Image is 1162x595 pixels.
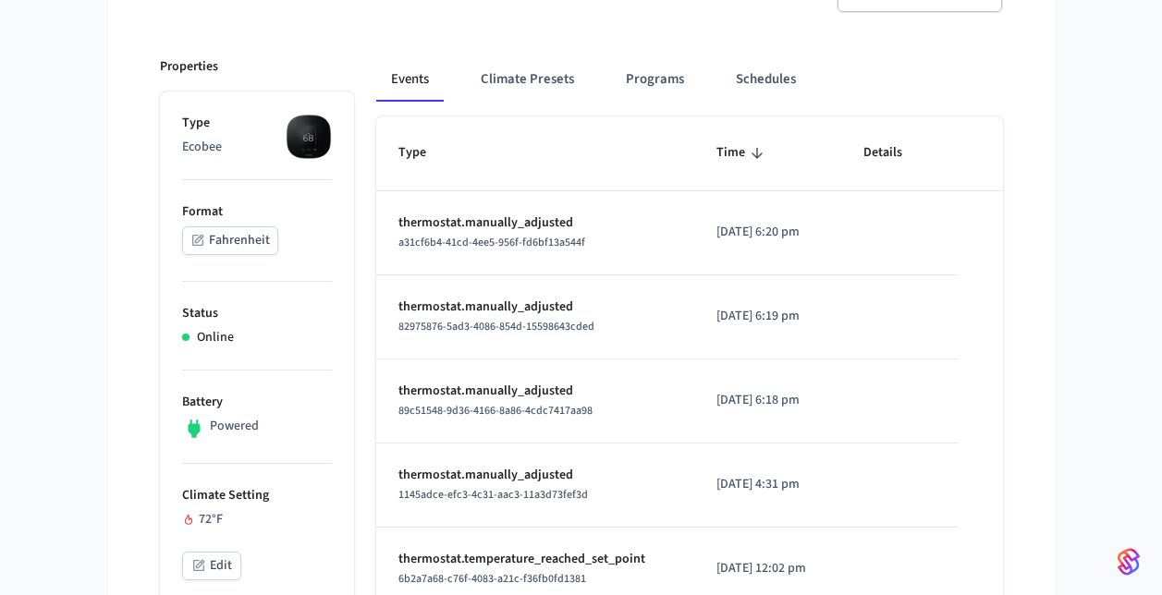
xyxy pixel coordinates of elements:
span: 6b2a7a68-c76f-4083-a21c-f36fb0fd1381 [398,571,586,587]
p: Powered [210,417,259,436]
p: thermostat.manually_adjusted [398,382,673,401]
button: Programs [611,57,699,102]
div: 72 °F [182,510,332,529]
p: thermostat.manually_adjusted [398,466,673,485]
p: Properties [160,57,218,77]
span: Time [716,139,769,167]
span: Details [863,139,926,167]
span: 82975876-5ad3-4086-854d-15598643cded [398,319,594,334]
p: Climate Setting [182,486,332,505]
p: thermostat.manually_adjusted [398,213,673,233]
p: [DATE] 6:18 pm [716,391,819,410]
p: Ecobee [182,138,332,157]
p: Status [182,304,332,323]
p: Battery [182,393,332,412]
p: Format [182,202,332,222]
p: [DATE] 4:31 pm [716,475,819,494]
p: [DATE] 6:19 pm [716,307,819,326]
span: 89c51548-9d36-4166-8a86-4cdc7417aa98 [398,403,593,419]
button: Events [376,57,444,102]
button: Edit [182,552,241,580]
span: 1145adce-efc3-4c31-aac3-11a3d73fef3d [398,487,588,503]
span: Type [398,139,450,167]
p: [DATE] 12:02 pm [716,559,819,578]
p: Type [182,114,332,133]
span: a31cf6b4-41cd-4ee5-956f-fd6bf13a544f [398,235,585,250]
img: SeamLogoGradient.69752ec5.svg [1118,547,1140,577]
button: Climate Presets [466,57,589,102]
p: thermostat.manually_adjusted [398,297,673,317]
p: [DATE] 6:20 pm [716,223,819,242]
img: ecobee_lite_3 [286,114,332,160]
button: Fahrenheit [182,226,278,255]
p: Online [197,328,234,347]
p: thermostat.temperature_reached_set_point [398,550,673,569]
button: Schedules [721,57,811,102]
